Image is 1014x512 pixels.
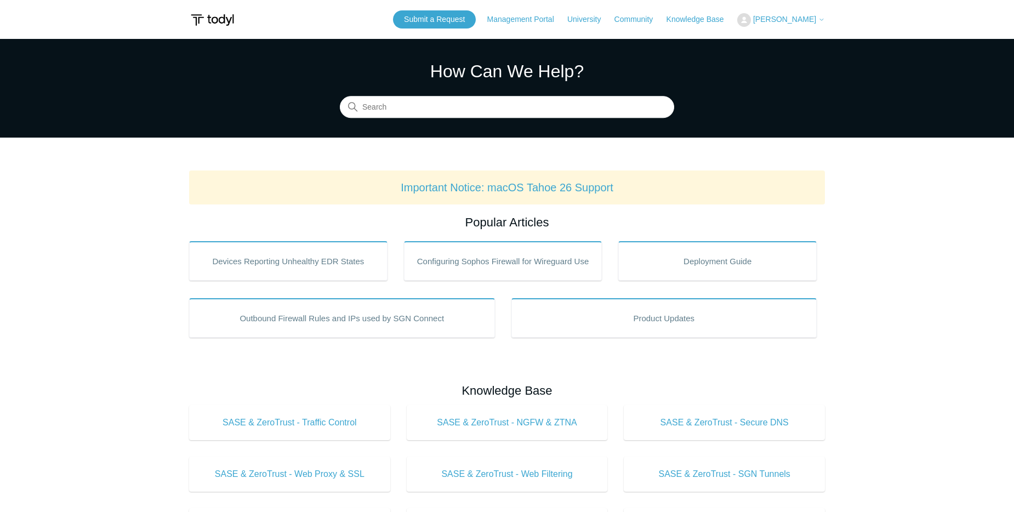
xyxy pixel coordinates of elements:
a: SASE & ZeroTrust - Traffic Control [189,405,390,440]
span: SASE & ZeroTrust - Secure DNS [640,416,808,429]
img: Todyl Support Center Help Center home page [189,10,236,30]
a: Deployment Guide [618,241,817,281]
h2: Popular Articles [189,213,825,231]
a: Submit a Request [393,10,476,29]
input: Search [340,96,674,118]
a: Knowledge Base [666,14,735,25]
span: SASE & ZeroTrust - NGFW & ZTNA [423,416,591,429]
h2: Knowledge Base [189,382,825,400]
a: Devices Reporting Unhealthy EDR States [189,241,388,281]
span: SASE & ZeroTrust - SGN Tunnels [640,468,808,481]
h1: How Can We Help? [340,58,674,84]
a: Configuring Sophos Firewall for Wireguard Use [404,241,602,281]
a: Community [614,14,664,25]
a: SASE & ZeroTrust - Secure DNS [624,405,825,440]
a: SASE & ZeroTrust - SGN Tunnels [624,457,825,492]
a: SASE & ZeroTrust - NGFW & ZTNA [407,405,608,440]
a: University [567,14,612,25]
a: Important Notice: macOS Tahoe 26 Support [401,181,613,194]
span: [PERSON_NAME] [753,15,816,24]
span: SASE & ZeroTrust - Web Filtering [423,468,591,481]
a: SASE & ZeroTrust - Web Filtering [407,457,608,492]
a: Product Updates [511,298,817,338]
a: SASE & ZeroTrust - Web Proxy & SSL [189,457,390,492]
span: SASE & ZeroTrust - Traffic Control [206,416,374,429]
button: [PERSON_NAME] [737,13,825,27]
a: Management Portal [487,14,565,25]
span: SASE & ZeroTrust - Web Proxy & SSL [206,468,374,481]
a: Outbound Firewall Rules and IPs used by SGN Connect [189,298,495,338]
